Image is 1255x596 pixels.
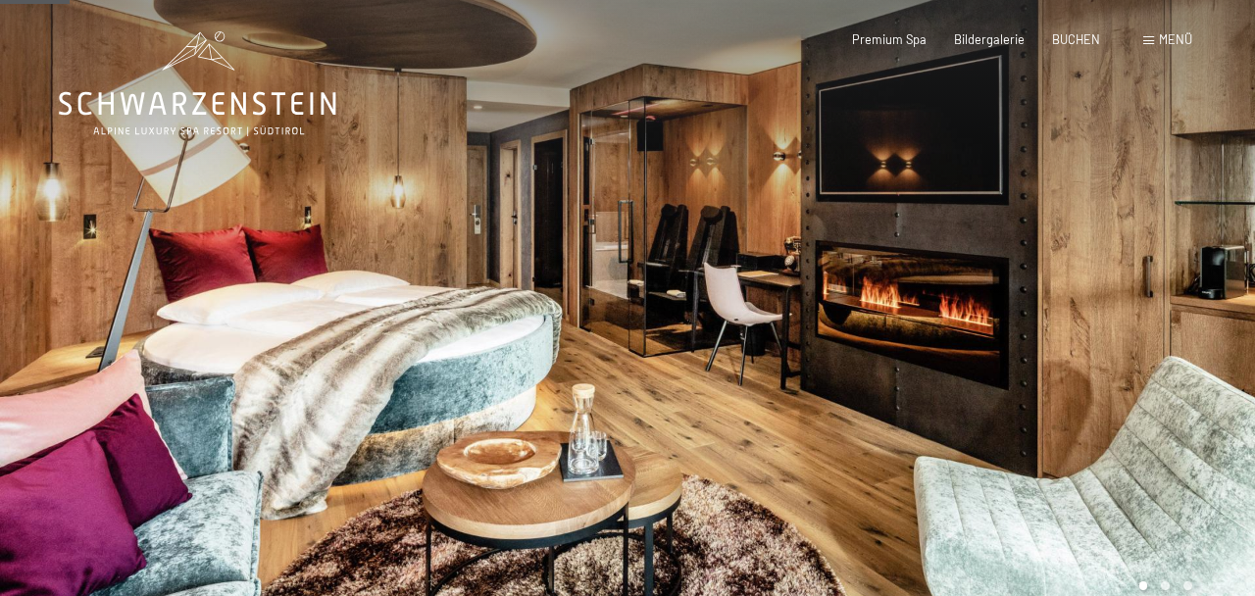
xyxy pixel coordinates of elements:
[852,31,927,47] a: Premium Spa
[1159,31,1192,47] span: Menü
[1052,31,1100,47] a: BUCHEN
[954,31,1025,47] a: Bildergalerie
